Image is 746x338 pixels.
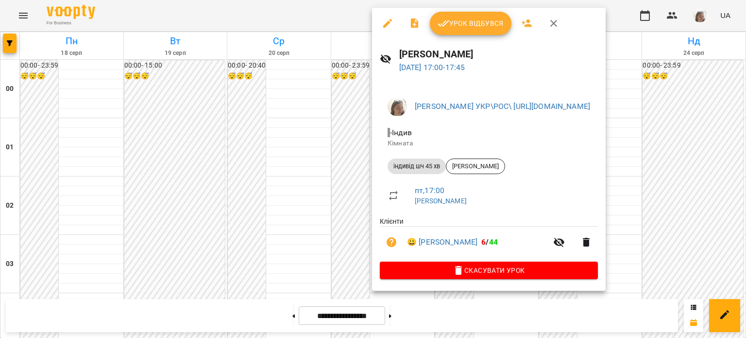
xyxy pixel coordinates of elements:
[388,128,414,137] span: - Індив
[481,237,486,247] span: 6
[388,265,590,276] span: Скасувати Урок
[380,262,598,279] button: Скасувати Урок
[430,12,511,35] button: Урок відбувся
[380,216,598,262] ul: Клієнти
[388,97,407,116] img: 4795d6aa07af88b41cce17a01eea78aa.jpg
[380,231,403,254] button: Візит ще не сплачено. Додати оплату?
[446,162,505,171] span: [PERSON_NAME]
[489,237,498,247] span: 44
[415,102,590,111] a: [PERSON_NAME] УКР\РОС\ [URL][DOMAIN_NAME]
[481,237,498,247] b: /
[399,63,465,72] a: [DATE] 17:00-17:45
[415,197,467,205] a: [PERSON_NAME]
[388,162,446,171] span: індивід шч 45 хв
[399,47,598,62] h6: [PERSON_NAME]
[407,236,477,248] a: 😀 [PERSON_NAME]
[415,186,444,195] a: пт , 17:00
[438,18,504,29] span: Урок відбувся
[388,139,590,148] p: Кімната
[446,159,505,174] div: [PERSON_NAME]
